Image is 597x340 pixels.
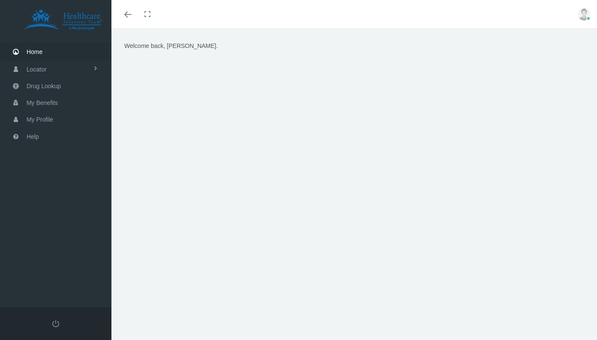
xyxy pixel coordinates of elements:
span: My Benefits [27,95,58,111]
img: HEALTHCARE SOLUTIONS TEAM, LLC [11,9,114,31]
span: Welcome back, [PERSON_NAME]. [124,42,218,49]
span: Help [27,128,39,145]
span: Home [27,44,42,60]
img: user-placeholder.jpg [578,8,591,21]
span: Locator [27,61,47,78]
span: Drug Lookup [27,78,61,94]
span: My Profile [27,111,53,128]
